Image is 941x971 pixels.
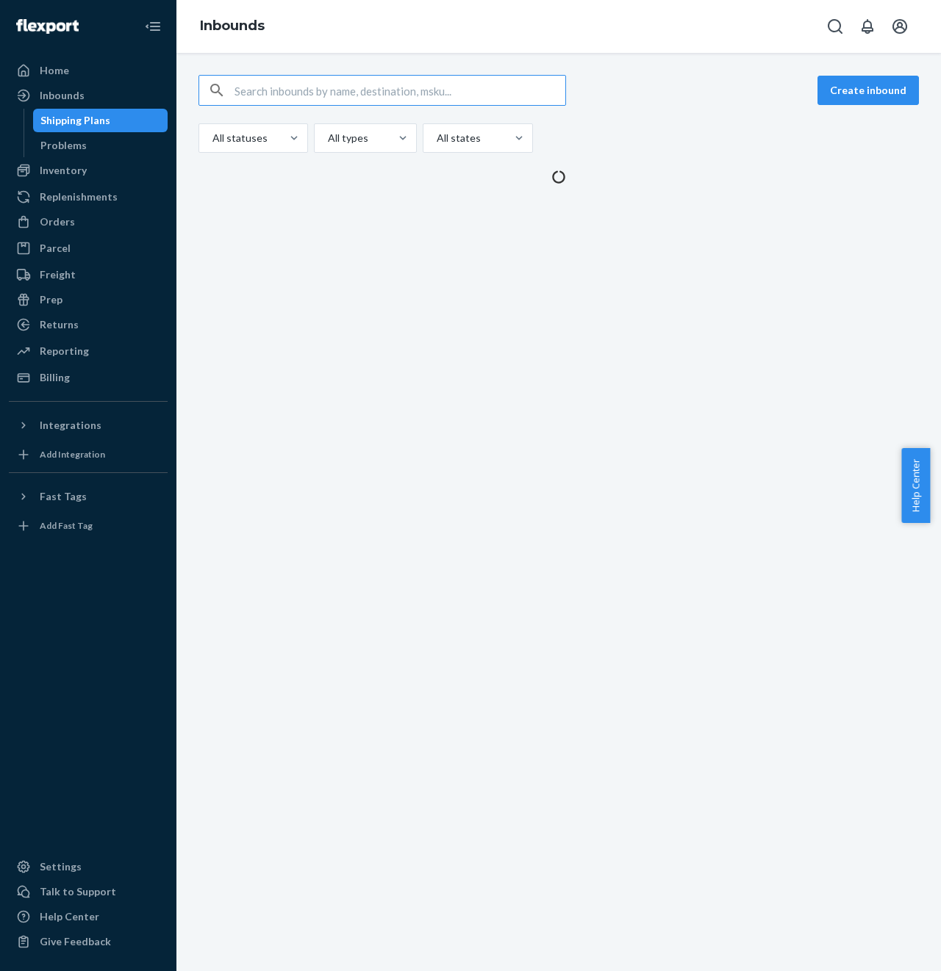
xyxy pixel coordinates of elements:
a: Home [9,59,168,82]
input: Search inbounds by name, destination, msku... [235,76,565,105]
a: Returns [9,313,168,336]
div: Prep [40,292,62,307]
div: Settings [40,859,82,874]
input: All statuses [211,131,212,145]
div: Give Feedback [40,934,111,949]
a: Inbounds [9,84,168,107]
a: Help Center [9,905,168,928]
div: Freight [40,267,76,282]
div: Home [40,63,69,78]
button: Close Navigation [138,12,168,41]
img: Flexport logo [16,19,79,34]
div: Talk to Support [40,884,116,899]
button: Integrations [9,414,168,437]
div: Help Center [40,909,99,924]
a: Settings [9,855,168,878]
button: Open Search Box [820,12,850,41]
button: Open notifications [853,12,882,41]
div: Integrations [40,418,101,433]
div: Billing [40,370,70,385]
div: Shipping Plans [40,113,110,128]
a: Add Fast Tag [9,514,168,538]
a: Inventory [9,159,168,182]
a: Billing [9,366,168,389]
div: Fast Tags [40,489,87,504]
a: Problems [33,134,168,157]
a: Replenishments [9,185,168,209]
input: All states [435,131,437,145]
button: Create inbound [817,76,919,105]
button: Fast Tags [9,485,168,508]
ol: breadcrumbs [188,5,276,48]
a: Add Integration [9,443,168,466]
input: All types [326,131,328,145]
div: Add Integration [40,448,105,461]
a: Parcel [9,237,168,260]
div: Reporting [40,344,89,358]
div: Inventory [40,163,87,178]
div: Problems [40,138,87,153]
button: Talk to Support [9,880,168,903]
a: Prep [9,288,168,311]
a: Shipping Plans [33,109,168,132]
div: Parcel [40,241,71,256]
a: Orders [9,210,168,234]
a: Freight [9,263,168,286]
button: Give Feedback [9,930,168,953]
div: Returns [40,317,79,332]
button: Help Center [901,448,930,523]
a: Inbounds [200,18,265,34]
div: Replenishments [40,189,118,204]
button: Open account menu [885,12,915,41]
div: Orders [40,214,75,229]
div: Add Fast Tag [40,519,93,532]
a: Reporting [9,339,168,363]
div: Inbounds [40,88,85,103]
